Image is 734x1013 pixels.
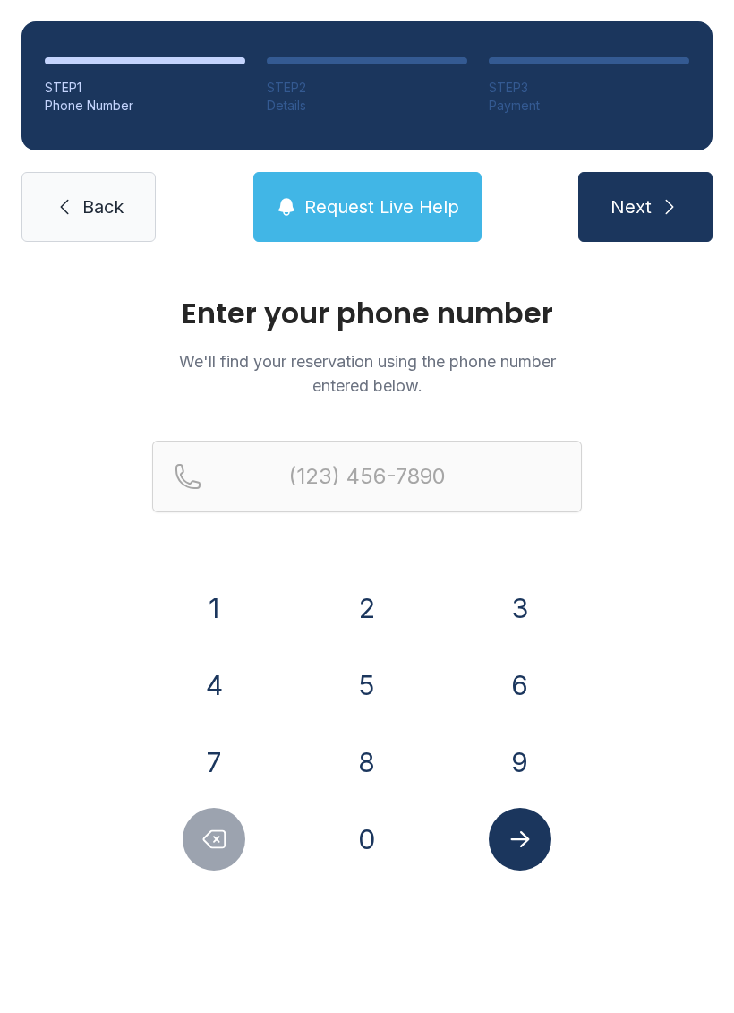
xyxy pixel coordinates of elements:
[489,731,551,794] button: 9
[267,97,467,115] div: Details
[489,654,551,717] button: 6
[489,79,689,97] div: STEP 3
[336,808,398,871] button: 0
[82,194,124,219] span: Back
[489,808,551,871] button: Submit lookup form
[183,654,245,717] button: 4
[183,731,245,794] button: 7
[336,731,398,794] button: 8
[304,194,459,219] span: Request Live Help
[267,79,467,97] div: STEP 2
[336,577,398,640] button: 2
[183,808,245,871] button: Delete number
[45,97,245,115] div: Phone Number
[336,654,398,717] button: 5
[152,441,582,512] input: Reservation phone number
[610,194,652,219] span: Next
[489,577,551,640] button: 3
[152,349,582,398] p: We'll find your reservation using the phone number entered below.
[489,97,689,115] div: Payment
[45,79,245,97] div: STEP 1
[183,577,245,640] button: 1
[152,299,582,328] h1: Enter your phone number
